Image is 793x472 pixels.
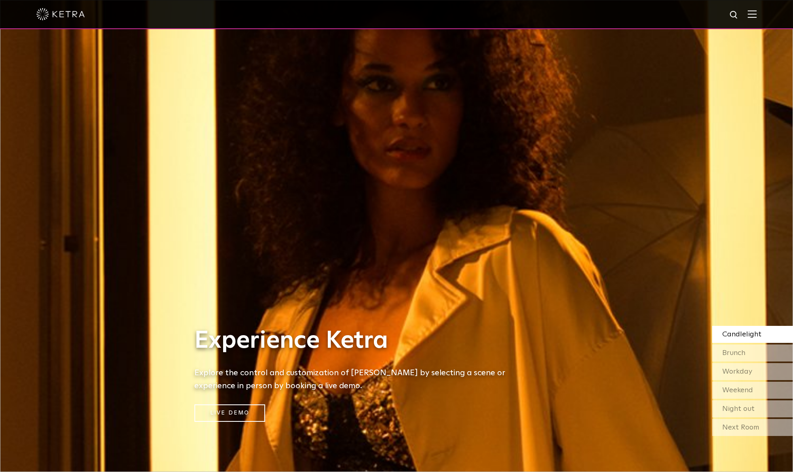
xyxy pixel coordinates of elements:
span: Weekend [722,387,753,394]
h5: Explore the control and customization of [PERSON_NAME] by selecting a scene or experience in pers... [194,366,518,392]
span: Night out [722,405,755,412]
span: Candlelight [722,331,761,338]
span: Workday [722,368,752,375]
img: ketra-logo-2019-white [36,8,85,20]
a: Live Demo [194,404,265,422]
img: search icon [729,10,739,20]
h1: Experience Ketra [194,327,518,354]
span: Brunch [722,349,745,357]
div: Next Room [712,419,793,436]
img: Hamburger%20Nav.svg [748,10,757,18]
